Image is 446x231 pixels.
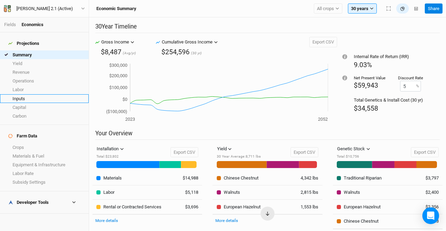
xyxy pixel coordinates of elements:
[8,200,49,205] div: Developer Tools
[354,61,372,69] span: 9.03%
[96,154,127,159] div: Total : $23,802
[342,75,348,81] div: Tooltip anchor
[318,117,328,122] tspan: 2052
[109,85,127,90] tspan: $100,000
[95,23,440,33] h2: 30 Year Timeline
[344,175,382,181] div: Traditional Riparian
[106,109,127,114] tspan: ($100,000)
[94,144,127,154] button: Installation
[4,196,85,209] h4: Developer Tools
[354,104,378,112] span: $34,558
[422,207,439,224] div: Open Intercom Messenger
[217,154,261,159] div: 30 Year Average : 8,711 lbs
[342,54,348,60] div: Tooltip anchor
[337,154,373,159] div: Total : $10,756
[337,145,365,152] div: Genetic Stock
[160,37,220,47] button: Cumulative Gross Income
[16,5,73,12] div: Rosy Meadows 2.1 (Active)
[109,73,127,78] tspan: $200,000
[179,185,202,200] td: $5,118
[290,147,318,158] button: Export CSV
[16,5,73,12] div: [PERSON_NAME] 2.1 (Active)
[96,6,136,11] h3: Economic Summary
[122,97,127,102] tspan: $0
[95,130,440,140] h2: Your Overview
[344,204,381,210] div: European Hazelnut
[8,41,39,46] div: Projections
[103,204,161,210] div: Rental or Contracted Services
[425,3,443,14] button: Share
[224,175,258,181] div: Chinese Chestnut
[416,83,419,89] label: %
[297,171,322,185] td: 4,342 lbs
[344,218,379,224] div: Chinese Chestnut
[309,37,337,47] button: Export CSV
[344,189,360,196] div: Walnuts
[3,5,85,13] button: [PERSON_NAME] 2.1 (Active)
[215,218,238,223] a: More details
[421,185,443,200] td: $2,400
[162,39,213,46] div: Cumulative Gross Income
[421,214,443,229] td: $2,203
[103,189,114,196] div: Labor
[191,51,202,56] span: (30 yr)
[103,175,122,181] div: Materials
[224,189,240,196] div: Walnuts
[400,81,421,91] input: 0
[354,97,423,103] div: Total Genetics & Install Cost (30 yr)
[8,133,37,139] div: Farm Data
[97,145,119,152] div: Installation
[421,171,443,185] td: $3,797
[109,63,127,68] tspan: $300,000
[123,51,136,56] span: (Avg/yr)
[348,3,377,14] button: 30 years
[297,185,322,200] td: 2,815 lbs
[411,147,439,158] button: Export CSV
[224,204,261,210] div: European Hazelnut
[95,218,118,223] a: More details
[101,39,129,46] div: Gross Income
[421,200,443,214] td: $2,356
[334,144,373,154] button: Genetic Stock
[125,117,135,122] tspan: 2023
[354,75,385,81] div: Net Present Value
[354,54,423,60] div: Internal Rate of Return (IRR)
[217,145,227,152] div: Yield
[354,81,378,89] span: $59,943
[317,5,334,12] span: All crops
[314,3,342,14] button: All crops
[161,47,190,57] div: $254,596
[214,144,235,154] button: Yield
[170,147,198,158] button: Export CSV
[297,200,322,214] td: 1,553 lbs
[4,22,16,27] a: Fields
[179,200,202,214] td: $3,696
[179,171,202,185] td: $14,988
[398,75,423,81] div: Discount Rate
[101,47,121,57] div: $8,487
[99,37,136,47] button: Gross Income
[22,22,43,28] div: Economics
